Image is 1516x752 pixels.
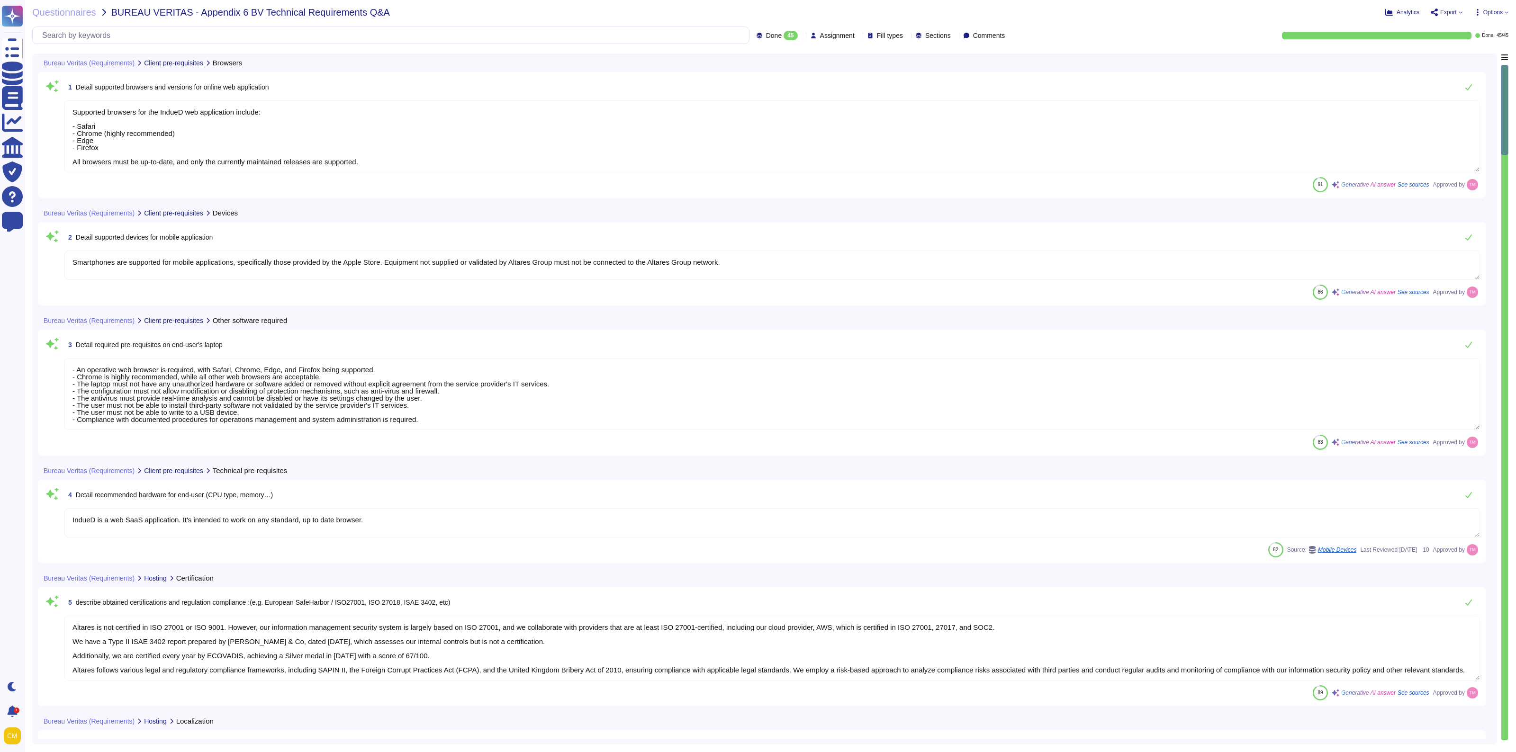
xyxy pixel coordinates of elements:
span: Approved by [1433,182,1465,188]
span: 89 [1317,690,1323,695]
span: Client pre-requisites [144,210,203,216]
textarea: Altares is not certified in ISO 27001 or ISO 9001. However, our information management security s... [64,616,1480,680]
span: Client pre-requisites [144,317,203,324]
img: user [1467,687,1478,698]
div: 45 [784,31,797,40]
span: 45 / 45 [1497,33,1508,38]
span: Bureau Veritas (Requirements) [44,575,135,582]
img: user [1467,437,1478,448]
span: Generative AI answer [1341,439,1396,445]
span: Technical pre-requisites [213,467,288,474]
span: Localization [176,717,214,725]
span: Bureau Veritas (Requirements) [44,210,135,216]
span: Bureau Veritas (Requirements) [44,317,135,324]
span: Client pre-requisites [144,60,203,66]
img: user [1467,179,1478,190]
span: Comments [973,32,1005,39]
span: Done [766,32,782,39]
span: See sources [1398,289,1429,295]
span: 91 [1317,182,1323,187]
span: Approved by [1433,547,1465,553]
img: user [1467,544,1478,555]
span: 82 [1273,547,1278,552]
span: Generative AI answer [1341,289,1396,295]
span: 5 [64,599,72,606]
span: 10 [1421,547,1429,553]
span: Client pre-requisites [144,467,203,474]
span: Detail supported browsers and versions for online web application [76,83,269,91]
span: Fill types [877,32,903,39]
span: Options [1483,9,1503,15]
img: user [1467,286,1478,298]
span: Other software required [213,317,288,324]
span: Detail recommended hardware for end-user (CPU type, memory…) [76,491,273,499]
span: See sources [1398,690,1429,696]
span: Approved by [1433,289,1465,295]
span: Export [1440,9,1457,15]
span: Questionnaires [32,8,96,17]
span: 3 [64,341,72,348]
span: 2 [64,234,72,241]
span: Sections [925,32,951,39]
div: 1 [14,707,19,713]
span: See sources [1398,439,1429,445]
button: user [2,725,27,746]
input: Search by keywords [37,27,749,44]
img: user [4,727,21,744]
span: Devices [213,209,238,216]
span: Approved by [1433,690,1465,696]
span: See sources [1398,182,1429,188]
textarea: IndueD is a web SaaS application. It's intended to work on any standard, up to date browser. [64,508,1480,537]
span: Detail supported devices for mobile application [76,233,213,241]
span: Done: [1482,33,1495,38]
span: Bureau Veritas (Requirements) [44,467,135,474]
span: Hosting [144,718,166,725]
span: 86 [1317,289,1323,295]
span: Browsers [213,59,243,66]
span: 83 [1317,439,1323,445]
span: Generative AI answer [1341,182,1396,188]
textarea: - An operative web browser is required, with Safari, Chrome, Edge, and Firefox being supported. -... [64,358,1480,430]
span: Analytics [1397,9,1419,15]
span: Assignment [820,32,855,39]
button: Analytics [1385,9,1419,16]
textarea: Smartphones are supported for mobile applications, specifically those provided by the Apple Store... [64,251,1480,280]
span: Generative AI answer [1341,690,1396,696]
textarea: Supported browsers for the IndueD web application include: - Safari - Chrome (highly recommended)... [64,100,1480,172]
span: Hosting [144,575,166,582]
span: BUREAU VERITAS - Appendix 6 BV Technical Requirements Q&A [111,8,390,17]
span: 4 [64,492,72,498]
span: Certification [176,574,214,582]
span: Bureau Veritas (Requirements) [44,60,135,66]
span: Source: [1287,546,1357,554]
span: Bureau Veritas (Requirements) [44,718,135,725]
span: 1 [64,84,72,90]
span: Mobile Devices [1318,547,1356,553]
span: Approved by [1433,439,1465,445]
span: Detail required pre-requisites on end-user's laptop [76,341,223,349]
span: describe obtained certifications and regulation compliance :(e.g. European SafeHarbor / ISO27001,... [76,599,451,606]
span: Last Reviewed [DATE] [1360,547,1417,553]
